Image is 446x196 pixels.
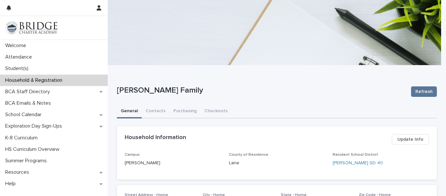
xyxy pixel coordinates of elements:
p: Attendance [3,54,37,60]
button: Refresh [411,86,437,97]
p: Welcome [3,43,31,49]
p: [PERSON_NAME] [125,160,221,167]
p: Exploration Day Sign-Ups [3,123,67,129]
span: County of Residence [229,153,268,157]
p: Student(s) [3,65,34,72]
p: BCA Staff Directory [3,89,55,95]
p: Household & Registration [3,77,68,83]
p: HS Curriculum Overview [3,146,65,152]
button: Checkouts [200,105,231,118]
button: Update Info [392,134,429,145]
p: Lane [229,160,325,167]
span: Refresh [415,88,433,95]
button: Purchasing [169,105,200,118]
button: Contacts [142,105,169,118]
p: Resources [3,169,34,175]
p: BCA Emails & Notes [3,100,56,106]
h2: Household Information [125,134,186,141]
p: K-8 Curriculum [3,135,43,141]
span: Campus [125,153,140,157]
button: General [117,105,142,118]
p: School Calendar [3,112,47,118]
span: Resident School District [333,153,378,157]
img: V1C1m3IdTEidaUdm9Hs0 [5,21,57,34]
p: Help [3,181,21,187]
p: Summer Programs [3,158,52,164]
p: [PERSON_NAME] Family [117,86,406,95]
a: [PERSON_NAME] SD 40 [333,160,383,167]
span: Update Info [397,136,423,143]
